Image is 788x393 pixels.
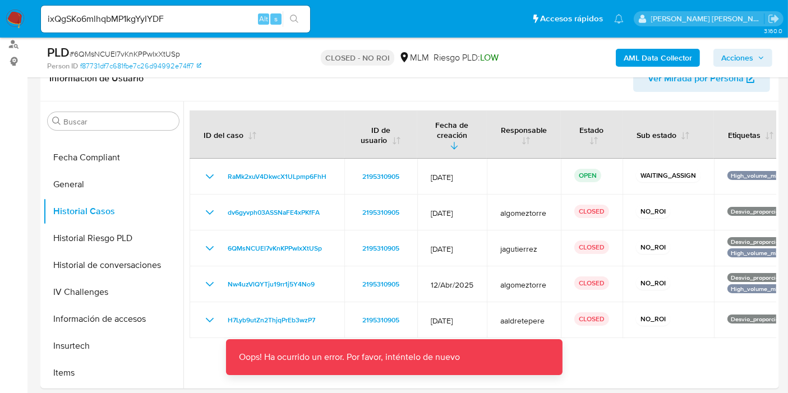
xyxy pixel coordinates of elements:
button: IV Challenges [43,279,183,306]
span: s [274,13,278,24]
div: MLM [399,52,429,64]
span: LOW [480,51,499,64]
span: Alt [259,13,268,24]
button: Insurtech [43,332,183,359]
span: Accesos rápidos [540,13,603,25]
button: Buscar [52,117,61,126]
input: Buscar [63,117,174,127]
button: AML Data Collector [616,49,700,67]
button: Ver Mirada por Persona [633,65,770,92]
span: 3.160.0 [764,26,782,35]
span: Ver Mirada por Persona [648,65,744,92]
h1: Información de Usuario [49,73,144,84]
button: Historial Riesgo PLD [43,225,183,252]
button: Acciones [713,49,772,67]
p: carlos.obholz@mercadolibre.com [651,13,764,24]
button: Items [43,359,183,386]
button: Información de accesos [43,306,183,332]
button: search-icon [283,11,306,27]
b: AML Data Collector [624,49,692,67]
p: CLOSED - NO ROI [321,50,394,66]
b: PLD [47,43,70,61]
button: Fecha Compliant [43,144,183,171]
button: Historial de conversaciones [43,252,183,279]
button: Historial Casos [43,198,183,225]
button: General [43,171,183,198]
span: # 6QMsNCUEl7vKnKPPwIxXtUSp [70,48,180,59]
span: Acciones [721,49,753,67]
p: Oops! Ha ocurrido un error. Por favor, inténtelo de nuevo [226,339,474,375]
span: Riesgo PLD: [434,52,499,64]
a: Notificaciones [614,14,624,24]
a: f87731df7c681fbe7c26d94992e74ff7 [80,61,201,71]
a: Salir [768,13,780,25]
b: Person ID [47,61,78,71]
input: Buscar usuario o caso... [41,12,310,26]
